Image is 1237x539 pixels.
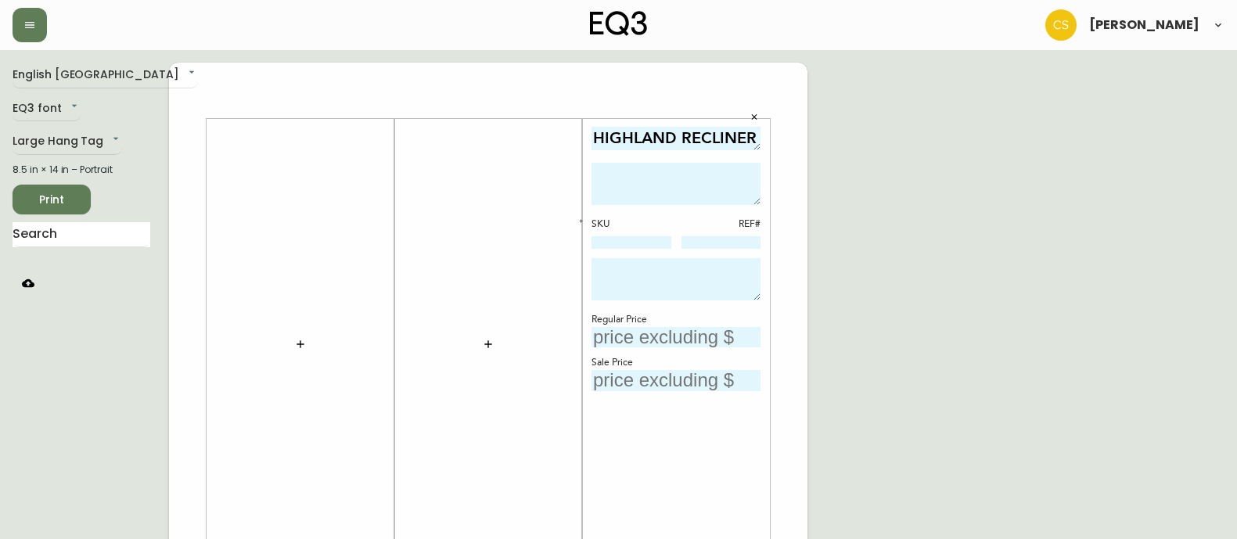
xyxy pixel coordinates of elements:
[13,63,198,88] div: English [GEOGRAPHIC_DATA]
[592,217,671,232] div: SKU
[1089,19,1199,31] span: [PERSON_NAME]
[590,11,648,36] img: logo
[592,370,761,391] input: price excluding $
[13,163,150,177] div: 8.5 in × 14 in – Portrait
[25,190,78,210] span: Print
[13,185,91,214] button: Print
[13,129,122,155] div: Large Hang Tag
[681,217,761,232] div: REF#
[1045,9,1077,41] img: 996bfd46d64b78802a67b62ffe4c27a2
[592,127,761,150] textarea: HIGHLAND RECLINER
[592,327,761,348] input: price excluding $
[592,356,761,370] div: Sale Price
[13,222,150,247] input: Search
[592,313,761,327] div: Regular Price
[13,96,81,122] div: EQ3 font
